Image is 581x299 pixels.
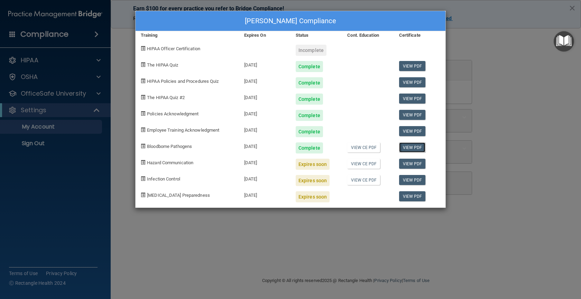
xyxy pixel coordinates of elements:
a: View CE PDF [347,175,380,185]
div: [DATE] [239,153,290,170]
div: Complete [296,142,323,153]
span: The HIPAA Quiz [147,62,178,68]
button: Open Resource Center [554,31,574,52]
a: View PDF [399,175,426,185]
span: Infection Control [147,176,180,182]
span: HIPAA Officer Certification [147,46,200,51]
div: Complete [296,94,323,105]
span: Bloodborne Pathogens [147,144,192,149]
div: [DATE] [239,121,290,137]
span: Policies Acknowledgment [147,111,199,116]
div: [DATE] [239,72,290,88]
div: Incomplete [296,45,326,56]
div: [DATE] [239,56,290,72]
span: HIPAA Policies and Procedures Quiz [147,79,219,84]
div: Expires soon [296,175,330,186]
div: [DATE] [239,186,290,202]
span: The HIPAA Quiz #2 [147,95,185,100]
a: View PDF [399,77,426,87]
a: View CE PDF [347,142,380,152]
a: View PDF [399,61,426,71]
div: Expires On [239,31,290,39]
a: View PDF [399,191,426,201]
div: Expires soon [296,191,330,202]
iframe: Drift Widget Chat Controller [546,251,573,278]
span: Hazard Communication [147,160,193,165]
a: View PDF [399,110,426,120]
div: Complete [296,126,323,137]
a: View PDF [399,94,426,104]
div: Complete [296,110,323,121]
div: Training [136,31,239,39]
div: Cont. Education [342,31,394,39]
div: [DATE] [239,170,290,186]
a: View PDF [399,142,426,152]
div: Certificate [394,31,445,39]
div: [DATE] [239,105,290,121]
span: Employee Training Acknowledgment [147,127,219,133]
a: View PDF [399,159,426,169]
div: Status [290,31,342,39]
div: Complete [296,77,323,88]
div: [PERSON_NAME] Compliance [136,11,445,31]
div: [DATE] [239,137,290,153]
span: [MEDICAL_DATA] Preparedness [147,193,210,198]
div: [DATE] [239,88,290,105]
a: View PDF [399,126,426,136]
div: Expires soon [296,159,330,170]
a: View CE PDF [347,159,380,169]
div: Complete [296,61,323,72]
